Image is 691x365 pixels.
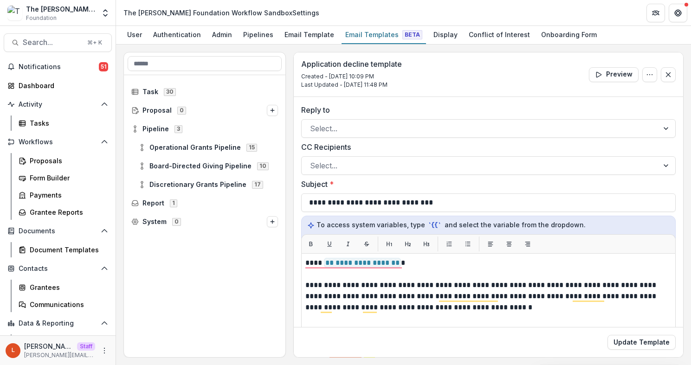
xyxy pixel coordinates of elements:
[123,8,319,18] div: The [PERSON_NAME] Foundation Workflow Sandbox Settings
[4,261,112,276] button: Open Contacts
[128,122,282,136] div: Pipeline3
[239,28,277,41] div: Pipelines
[15,242,112,257] a: Document Templates
[135,140,282,155] div: Operational Grants Pipeline15
[301,72,402,81] p: Created - [DATE] 10:09 PM
[174,125,182,133] span: 3
[4,97,112,112] button: Open Activity
[246,144,257,151] span: 15
[430,28,461,41] div: Display
[4,59,112,74] button: Notifications51
[19,265,97,273] span: Contacts
[465,28,534,41] div: Conflict of Interest
[15,170,112,186] a: Form Builder
[128,103,282,118] div: Proposal0Options
[661,67,676,82] button: Close
[15,297,112,312] a: Communications
[15,115,112,131] a: Tasks
[149,181,246,189] span: Discretionary Grants Pipeline
[589,67,639,82] button: Preview
[301,179,670,190] label: Subject
[170,199,177,207] span: 1
[19,63,99,71] span: Notifications
[483,237,498,251] button: Align left
[135,159,282,173] div: Board-Directed Giving Pipeline10
[341,237,355,251] button: Italic
[149,162,252,170] span: Board-Directed Giving Pipeline
[257,162,269,170] span: 10
[99,62,108,71] span: 51
[281,28,338,41] div: Email Template
[23,38,82,47] span: Search...
[465,26,534,44] a: Conflict of Interest
[149,144,241,152] span: Operational Grants Pipeline
[172,218,181,225] span: 0
[123,28,146,41] div: User
[19,101,97,109] span: Activity
[26,14,57,22] span: Foundation
[149,26,205,44] a: Authentication
[30,300,104,309] div: Communications
[400,237,415,251] button: H2
[128,196,282,211] div: Report1
[342,26,426,44] a: Email Templates Beta
[502,237,517,251] button: Align center
[26,4,95,14] div: The [PERSON_NAME] Foundation Workflow Sandbox
[77,342,95,351] p: Staff
[15,153,112,168] a: Proposals
[15,187,112,203] a: Payments
[460,237,475,251] button: List
[4,316,112,331] button: Open Data & Reporting
[24,341,73,351] p: [PERSON_NAME]
[301,60,402,69] h3: Application decline template
[252,181,263,188] span: 17
[402,30,422,39] span: Beta
[669,4,687,22] button: Get Help
[304,237,318,251] button: Bold
[301,104,670,115] label: Reply to
[24,351,95,359] p: [PERSON_NAME][EMAIL_ADDRESS][DOMAIN_NAME]
[4,78,112,93] a: Dashboard
[135,177,282,192] div: Discretionary Grants Pipeline17
[142,218,167,226] span: System
[120,6,323,19] nav: breadcrumb
[15,205,112,220] a: Grantee Reports
[537,26,601,44] a: Onboarding Form
[520,237,535,251] button: Align right
[142,107,172,115] span: Proposal
[7,6,22,20] img: The Frist Foundation Workflow Sandbox
[4,224,112,238] button: Open Documents
[142,125,169,133] span: Pipeline
[4,33,112,52] button: Search...
[30,282,104,292] div: Grantees
[301,81,402,89] p: Last Updated - [DATE] 11:48 PM
[430,26,461,44] a: Display
[239,26,277,44] a: Pipelines
[99,345,110,356] button: More
[267,105,278,116] button: Options
[19,227,97,235] span: Documents
[19,81,104,90] div: Dashboard
[15,334,112,350] a: Dashboard
[642,67,657,82] button: Options
[30,245,104,255] div: Document Templates
[30,207,104,217] div: Grantee Reports
[142,88,158,96] span: Task
[30,190,104,200] div: Payments
[382,237,397,251] button: H1
[442,237,457,251] button: List
[164,88,176,96] span: 30
[427,220,443,230] code: `{{`
[19,320,97,327] span: Data & Reporting
[208,26,236,44] a: Admin
[128,214,282,229] div: System0Options
[30,118,104,128] div: Tasks
[301,141,670,153] label: CC Recipients
[123,26,146,44] a: User
[12,347,15,353] div: Lucy
[208,28,236,41] div: Admin
[281,26,338,44] a: Email Template
[85,38,104,48] div: ⌘ + K
[359,237,374,251] button: Strikethrough
[30,156,104,166] div: Proposals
